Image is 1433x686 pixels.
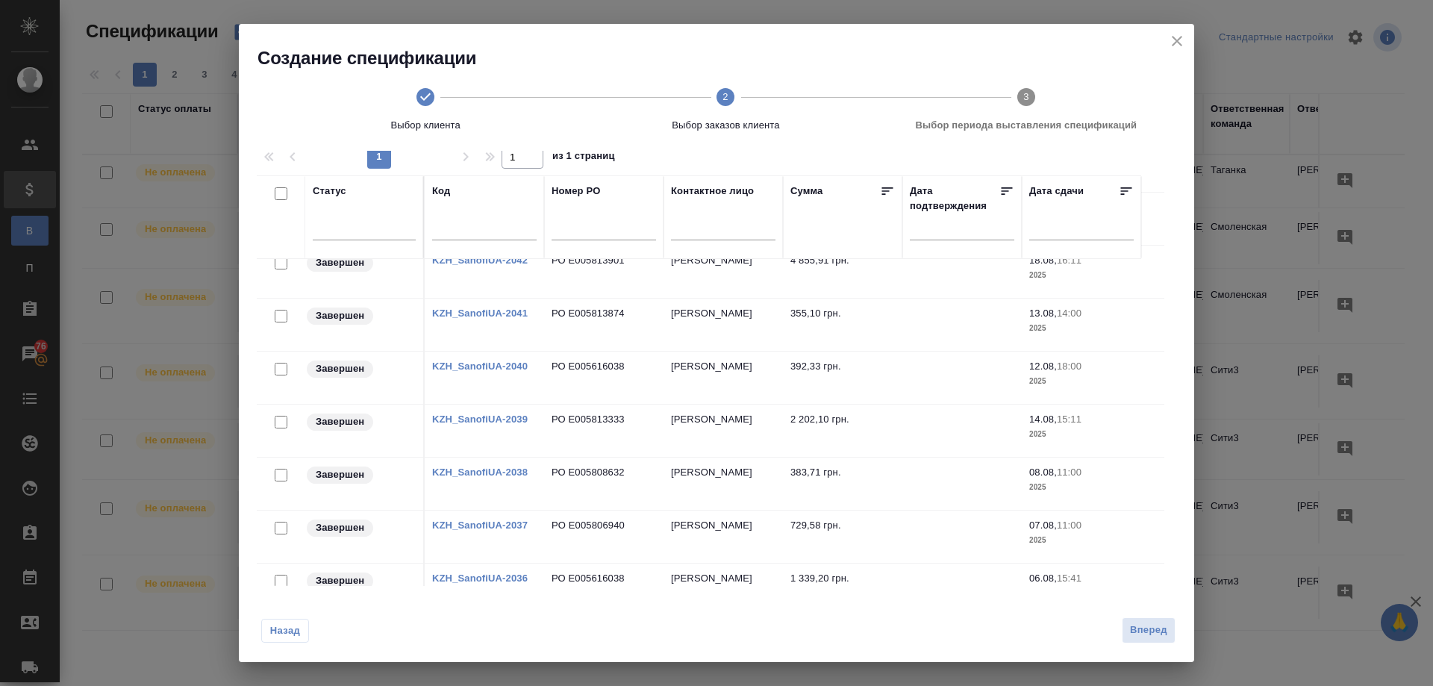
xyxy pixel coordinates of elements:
[783,246,902,298] td: 4 855,91 грн.
[544,564,664,616] td: РО E005616038
[432,361,528,372] a: KZH_SanofiUA-2040
[544,352,664,404] td: РО E005616038
[316,308,364,323] p: Завершен
[783,511,902,563] td: 729,58 грн.
[544,511,664,563] td: PO E005806940
[671,184,754,199] div: Контактное лицо
[544,299,664,351] td: РО E005813874
[664,564,783,616] td: [PERSON_NAME]
[1130,622,1167,639] span: Вперед
[281,118,569,133] span: Выбор клиента
[1029,414,1057,425] p: 14.08,
[1057,573,1081,584] p: 15:41
[432,255,528,266] a: KZH_SanofiUA-2042
[316,361,364,376] p: Завершен
[664,299,783,351] td: [PERSON_NAME]
[664,511,783,563] td: [PERSON_NAME]
[1029,184,1084,203] div: Дата сдачи
[313,184,346,199] div: Статус
[1122,617,1176,643] button: Вперед
[1029,374,1134,389] p: 2025
[1029,467,1057,478] p: 08.08,
[1029,533,1134,548] p: 2025
[544,458,664,510] td: РО E005808632
[316,520,364,535] p: Завершен
[1057,255,1081,266] p: 16:11
[783,564,902,616] td: 1 339,20 грн.
[1029,480,1134,495] p: 2025
[783,352,902,404] td: 392,33 грн.
[552,147,615,169] span: из 1 страниц
[664,458,783,510] td: [PERSON_NAME]
[882,118,1170,133] span: Выбор периода выставления спецификаций
[1029,573,1057,584] p: 06.08,
[1029,586,1134,601] p: 2025
[723,91,728,102] text: 2
[783,405,902,457] td: 2 202,10 грн.
[1057,308,1081,319] p: 14:00
[1023,91,1028,102] text: 3
[664,246,783,298] td: [PERSON_NAME]
[432,573,528,584] a: KZH_SanofiUA-2036
[783,458,902,510] td: 383,71 грн.
[1057,467,1081,478] p: 11:00
[1057,414,1081,425] p: 15:11
[1029,255,1057,266] p: 18.08,
[1057,520,1081,531] p: 11:00
[316,255,364,270] p: Завершен
[552,184,600,199] div: Номер PO
[1057,361,1081,372] p: 18:00
[432,414,528,425] a: KZH_SanofiUA-2039
[1029,520,1057,531] p: 07.08,
[432,467,528,478] a: KZH_SanofiUA-2038
[316,573,364,588] p: Завершен
[261,619,309,643] button: Назад
[544,246,664,298] td: РО E005813901
[1029,308,1057,319] p: 13.08,
[790,184,822,203] div: Сумма
[664,405,783,457] td: [PERSON_NAME]
[581,118,870,133] span: Выбор заказов клиента
[1166,30,1188,52] button: close
[432,308,528,319] a: KZH_SanofiUA-2041
[783,299,902,351] td: 355,10 грн.
[316,467,364,482] p: Завершен
[432,184,450,199] div: Код
[1029,361,1057,372] p: 12.08,
[1029,321,1134,336] p: 2025
[664,352,783,404] td: [PERSON_NAME]
[316,414,364,429] p: Завершен
[544,405,664,457] td: РО E005813333
[257,46,1194,70] h2: Создание спецификации
[432,520,528,531] a: KZH_SanofiUA-2037
[1029,427,1134,442] p: 2025
[1029,268,1134,283] p: 2025
[269,623,301,638] span: Назад
[910,184,999,213] div: Дата подтверждения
